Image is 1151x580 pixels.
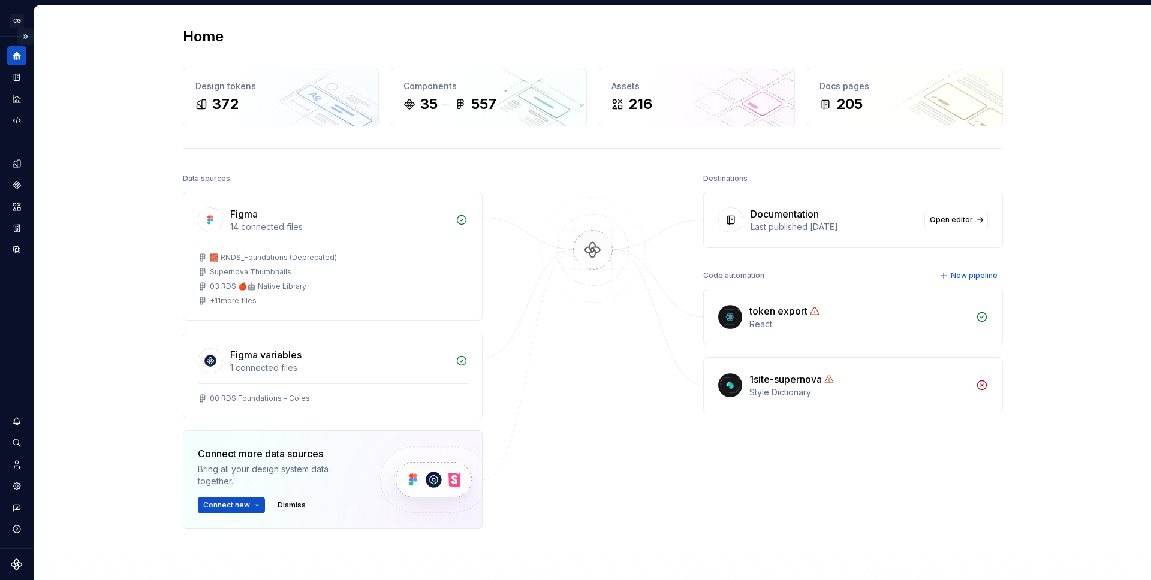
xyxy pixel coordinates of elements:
[628,95,652,114] div: 216
[703,170,748,187] div: Destinations
[7,219,26,238] a: Storybook stories
[183,333,483,418] a: Figma variables1 connected files00 RDS Foundations - Coles
[230,348,302,362] div: Figma variables
[599,68,795,126] a: Assets216
[203,500,250,510] span: Connect new
[2,8,31,34] button: CG
[183,68,379,126] a: Design tokens372
[272,497,311,513] button: Dismiss
[403,80,574,92] div: Components
[420,95,438,114] div: 35
[930,215,973,225] span: Open editor
[703,267,764,284] div: Code automation
[751,221,917,233] div: Last published [DATE]
[183,170,230,187] div: Data sources
[183,192,483,321] a: Figma14 connected files🧱 RNDS_Foundations (Deprecated)Supernova Thumbnails03 RDS 🍎🤖 Native Librar...
[7,197,26,216] a: Assets
[7,68,26,87] a: Documentation
[819,80,990,92] div: Docs pages
[7,476,26,496] a: Settings
[936,267,1003,284] button: New pipeline
[7,240,26,259] a: Data sources
[749,372,822,386] div: 1site-supernova
[195,80,366,92] div: Design tokens
[751,207,819,221] div: Documentation
[230,207,258,221] div: Figma
[924,212,988,228] a: Open editor
[7,455,26,474] a: Invite team
[230,362,448,374] div: 1 connected files
[210,394,310,403] div: 00 RDS Foundations - Coles
[198,446,360,461] div: Connect more data sources
[210,296,257,306] div: + 11 more files
[11,558,23,570] svg: Supernova Logo
[951,271,998,280] span: New pipeline
[210,282,306,291] div: 03 RDS 🍎🤖 Native Library
[210,253,337,262] div: 🧱 RNDS_Foundations (Deprecated)
[749,386,969,398] div: Style Dictionary
[10,14,24,28] div: CG
[7,111,26,130] a: Code automation
[471,95,496,114] div: 557
[7,89,26,108] a: Analytics
[198,497,265,513] button: Connect new
[198,463,360,487] div: Bring all your design system data together.
[749,304,807,318] div: token export
[183,27,224,46] h2: Home
[7,46,26,65] a: Home
[230,221,448,233] div: 14 connected files
[7,176,26,195] a: Components
[611,80,782,92] div: Assets
[749,318,969,330] div: React
[212,95,239,114] div: 372
[7,154,26,173] a: Design tokens
[17,28,34,45] button: Expand sidebar
[7,433,26,452] button: Search ⌘K
[807,68,1003,126] a: Docs pages205
[278,500,306,510] span: Dismiss
[836,95,863,114] div: 205
[391,68,587,126] a: Components35557
[7,498,26,517] button: Contact support
[210,267,291,277] div: Supernova Thumbnails
[7,412,26,431] button: Notifications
